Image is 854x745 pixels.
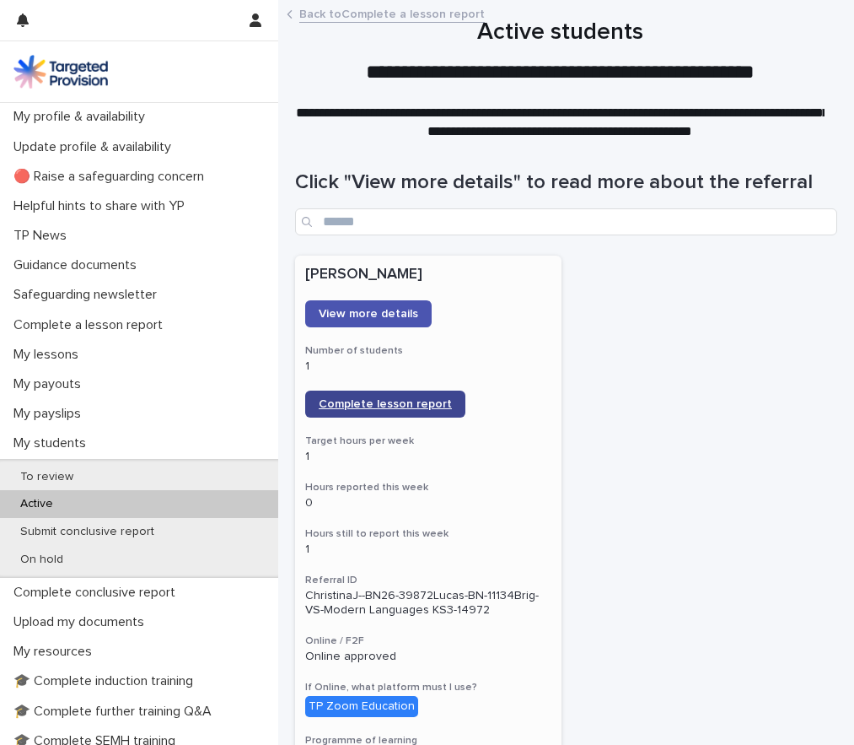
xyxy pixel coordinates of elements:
[305,589,551,618] p: ChristinaJ--BN26-39872Lucas-BN-11134Brig-VS-Modern Languages KS3-14972
[305,543,551,557] p: 1
[305,300,432,327] a: View more details
[7,228,80,244] p: TP News
[305,634,551,648] h3: Online / F2F
[319,398,452,410] span: Complete lesson report
[7,644,105,660] p: My resources
[7,169,218,185] p: 🔴 Raise a safeguarding concern
[7,139,185,155] p: Update profile & availability
[7,614,158,630] p: Upload my documents
[305,391,465,418] a: Complete lesson report
[319,308,418,320] span: View more details
[7,376,94,392] p: My payouts
[305,450,551,464] p: 1
[7,435,99,451] p: My students
[7,497,67,511] p: Active
[305,496,551,510] p: 0
[295,208,837,235] input: Search
[305,650,551,664] p: Online approved
[7,317,176,333] p: Complete a lesson report
[7,525,168,539] p: Submit conclusive report
[305,481,551,494] h3: Hours reported this week
[305,344,551,358] h3: Number of students
[7,109,158,125] p: My profile & availability
[295,170,837,195] h1: Click "View more details" to read more about the referral
[7,406,94,422] p: My payslips
[13,55,108,89] img: M5nRWzHhSzIhMunXDL62
[305,435,551,448] h3: Target hours per week
[305,359,551,374] p: 1
[305,681,551,694] h3: If Online, what platform must I use?
[295,19,824,47] h1: Active students
[7,470,87,484] p: To review
[7,257,150,273] p: Guidance documents
[7,585,189,601] p: Complete conclusive report
[7,704,225,720] p: 🎓 Complete further training Q&A
[305,527,551,541] h3: Hours still to report this week
[305,266,551,284] p: [PERSON_NAME]
[7,287,170,303] p: Safeguarding newsletter
[7,553,77,567] p: On hold
[305,574,551,587] h3: Referral ID
[305,696,418,717] div: TP Zoom Education
[7,347,92,363] p: My lessons
[299,3,485,23] a: Back toComplete a lesson report
[7,673,207,689] p: 🎓 Complete induction training
[7,198,198,214] p: Helpful hints to share with YP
